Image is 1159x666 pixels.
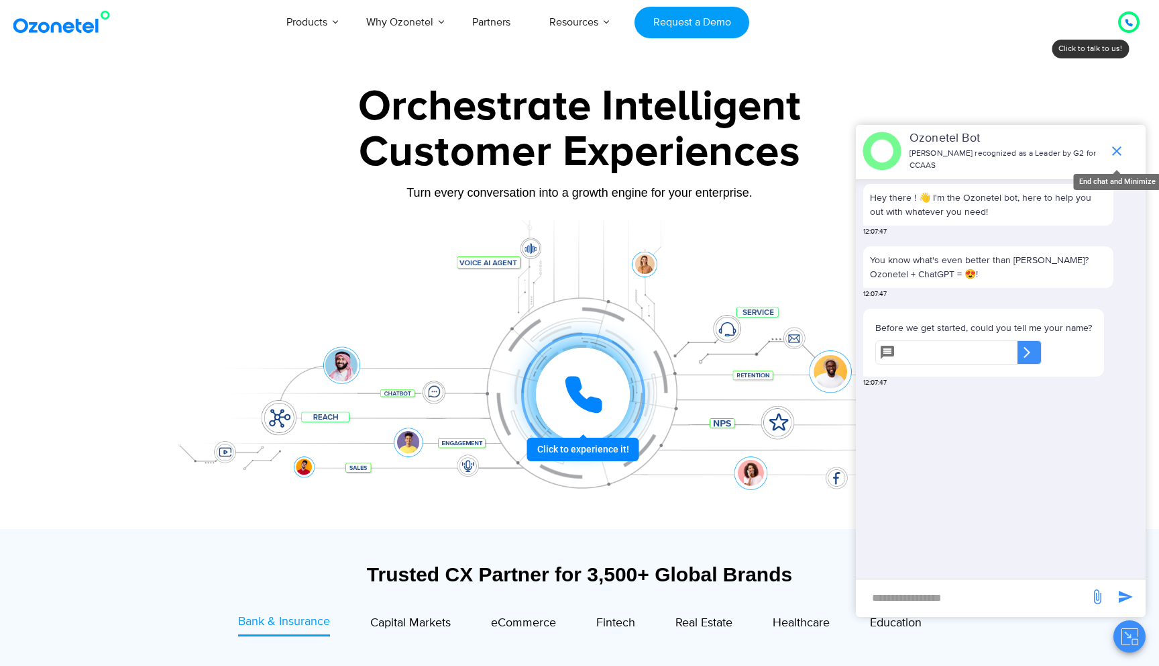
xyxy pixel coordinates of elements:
[167,563,992,586] div: Trusted CX Partner for 3,500+ Global Brands
[773,616,830,630] span: Healthcare
[863,378,887,388] span: 12:07:47
[491,616,556,630] span: eCommerce
[370,616,451,630] span: Capital Markets
[870,253,1107,281] p: You know what's even better than [PERSON_NAME]? Ozonetel + ChatGPT = 😍!
[491,613,556,636] a: eCommerce
[370,613,451,636] a: Capital Markets
[1084,583,1111,610] span: send message
[675,616,732,630] span: Real Estate
[634,7,749,38] a: Request a Demo
[596,613,635,636] a: Fintech
[1112,583,1139,610] span: send message
[238,613,330,636] a: Bank & Insurance
[160,120,999,185] div: Customer Experiences
[1103,138,1130,164] span: end chat or minimize
[909,148,1102,172] p: [PERSON_NAME] recognized as a Leader by G2 for CCAAS
[675,613,732,636] a: Real Estate
[773,613,830,636] a: Healthcare
[1113,620,1146,653] button: Close chat
[863,289,887,299] span: 12:07:47
[909,130,1102,148] p: Ozonetel Bot
[863,586,1083,610] div: new-msg-input
[863,227,887,237] span: 12:07:47
[863,132,901,171] img: header
[160,185,999,200] div: Turn every conversation into a growth engine for your enterprise.
[596,616,635,630] span: Fintech
[875,321,1092,335] p: Before we get started, could you tell me your name?
[160,85,999,128] div: Orchestrate Intelligent
[238,614,330,629] span: Bank & Insurance
[870,191,1107,219] p: Hey there ! 👋 I'm the Ozonetel bot, here to help you out with whatever you need!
